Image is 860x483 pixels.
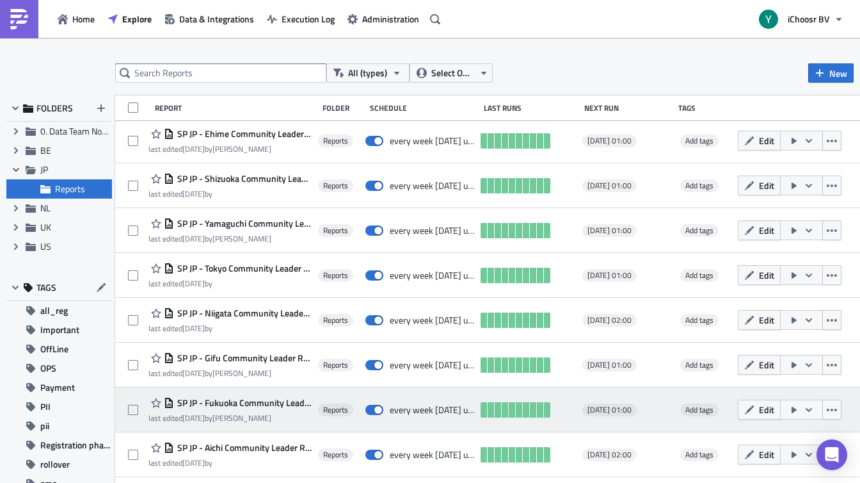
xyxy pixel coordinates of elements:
span: All (types) [348,66,387,80]
time: 2025-06-20T06:57:35Z [182,367,205,379]
span: [DATE] 01:00 [587,181,632,191]
div: Folder [322,103,363,113]
span: OffLine [40,340,68,359]
div: last edited by [148,458,312,468]
button: Edit [738,176,781,195]
span: Edit [759,358,774,372]
time: 2025-04-28T08:52:07Z [182,143,205,155]
span: Add tags [685,179,713,192]
span: SP JP - Tokyo Community Leader Reports [174,263,312,274]
div: every week on Tuesday until September 11, 2025 [390,180,474,192]
button: Edit [738,355,781,375]
button: Data & Integrations [158,9,260,29]
span: Edit [759,448,774,461]
span: SP JP - Niigata Community Leader Reports [174,307,312,319]
span: Reports [323,360,348,370]
time: 2025-04-09T14:16:54Z [182,412,205,424]
div: last edited by [148,279,312,288]
button: all_reg [6,301,112,320]
span: Reports [323,315,348,325]
button: pii [6,416,112,436]
span: Add tags [685,135,713,147]
span: [DATE] 01:00 [587,136,632,146]
div: every week on Thursday until September 10, 2025 [390,270,474,281]
span: Reports [323,450,348,460]
span: Reports [323,270,348,281]
div: last edited by [PERSON_NAME] [148,413,312,423]
div: Next Run [584,103,672,113]
button: OffLine [6,340,112,359]
span: Add tags [685,359,713,371]
div: last edited by [148,323,312,333]
span: SP JP - Shizuoka Community Leader Reports [174,173,312,184]
span: Add tags [685,224,713,236]
span: SP JP - Yamaguchi Community Leader Reports [174,218,312,229]
span: 0. Data Team Notebooks & Reports [40,124,172,138]
div: last edited by [148,189,312,199]
span: Data & Integrations [179,12,254,26]
span: Add tags [680,135,719,147]
span: [DATE] 02:00 [587,450,632,460]
div: every week on Tuesday until September 6, 2025 [390,135,474,147]
div: every week on Wednesday until September 6, 2025 [390,315,474,326]
div: every week on Monday until September 17, 2025 [390,449,474,461]
span: Explore [122,12,152,26]
span: Add tags [680,224,719,237]
img: Avatar [758,8,779,30]
span: Reports [323,225,348,236]
span: Add tags [680,179,719,192]
span: Add tags [685,404,713,416]
span: Payment [40,378,75,397]
time: 2025-04-09T04:08:54Z [182,188,205,200]
span: [DATE] 02:00 [587,315,632,325]
div: Tags [678,103,732,113]
div: Report [155,103,317,113]
div: Schedule [370,103,477,113]
button: Edit [738,220,781,240]
img: PushMetrics [9,9,29,29]
span: rollover [40,455,70,474]
button: Registration phase [6,436,112,455]
span: SP JP - Fukuoka Community Leader Reports [174,397,312,409]
span: Edit [759,403,774,416]
button: Execution Log [260,9,341,29]
button: Payment [6,378,112,397]
span: Edit [759,268,774,282]
span: New [829,67,847,80]
button: New [808,63,854,83]
span: SP JP - Ehime Community Leader Reports [174,128,312,140]
span: Add tags [685,269,713,281]
div: every week on Wednesday until September 6, 2025 [390,225,474,236]
span: Add tags [685,314,713,326]
div: every week on Wednesday until September 11, 2025 [390,404,474,416]
div: every week on Thursday until September 11, 2025 [390,359,474,371]
span: OPS [40,359,56,378]
button: Administration [341,9,426,29]
time: 2025-04-24T13:52:57Z [182,233,205,245]
button: Edit [738,131,781,151]
span: all_reg [40,301,68,320]
button: Edit [738,445,781,464]
span: Reports [323,181,348,191]
span: Add tags [680,269,719,282]
button: Explore [101,9,158,29]
span: Add tags [680,359,719,372]
span: Execution Log [282,12,335,26]
button: Edit [738,265,781,285]
button: Edit [738,400,781,420]
span: Administration [362,12,419,26]
span: Home [72,12,95,26]
span: [DATE] 01:00 [587,405,632,415]
button: Edit [738,310,781,330]
span: pii [40,416,49,436]
span: US [40,240,51,253]
span: Reports [323,136,348,146]
span: iChoosr BV [788,12,829,26]
span: Add tags [685,448,713,461]
button: Home [51,9,101,29]
span: Add tags [680,448,719,461]
time: 2025-08-07T14:29:52Z [182,277,205,290]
